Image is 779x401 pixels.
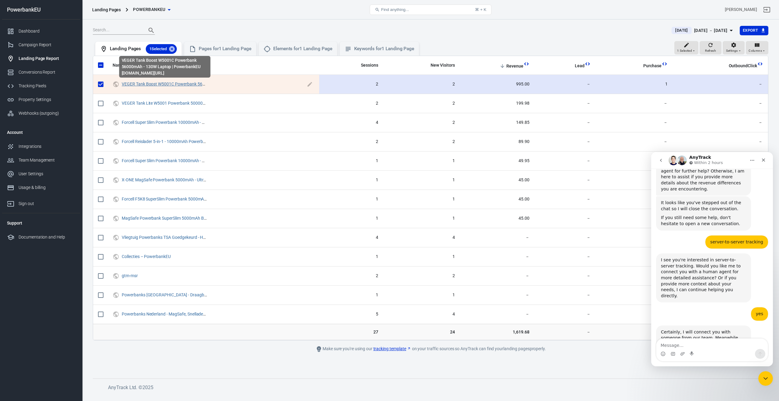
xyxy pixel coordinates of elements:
span: 1 [324,254,378,260]
span: 4 [324,235,378,241]
span: － [600,177,667,183]
div: Landing Pages [110,44,177,54]
span: Purchase [635,63,662,69]
span: 1,619.68 [465,329,529,335]
span: Sessions [361,62,378,68]
div: Make sure you're using our on your traffic sources so AnyTrack can find your landing pages properly. [294,345,568,353]
a: Property Settings [2,93,80,106]
span: － [600,120,667,126]
a: Powerbanks Nederland - MagSafe, Snelladen, Gratis Verzending – PowerbankEU [122,312,272,316]
svg: UTM & Web Traffic [113,196,119,203]
a: Vliegtuig Powerbanks TSA Goedgekeurd - Handbagage Toegestaan | PowerbankEU [122,235,277,240]
span: 2 [388,139,455,145]
div: Conversions Report [19,69,75,75]
button: Emoji picker [9,199,14,204]
a: Forcell Super Slim Powerbank 10000mAh - MagSafe Woestijn Titanium | PowerbankEU [122,120,283,125]
span: 4 [388,311,455,317]
span: － [600,215,667,221]
span: － [600,235,667,241]
span: Purchase [643,63,662,69]
svg: UTM & Web Traffic [113,311,119,318]
span: 27 [324,329,378,335]
div: AnyTrack says… [5,173,117,230]
span: － [600,273,667,279]
span: Revenue [506,63,523,69]
span: 4 [388,235,455,241]
div: [DATE] － [DATE] [694,27,728,34]
span: 1 [388,158,455,164]
span: － [465,235,529,241]
iframe: To enrich screen reader interactions, please activate Accessibility in Grammarly extension settings [651,152,773,366]
span: － [539,120,591,126]
div: Elements for 1 Landing Page [273,46,332,52]
svg: UTM & Web Traffic [113,234,119,241]
span: 2 [324,139,378,145]
span: － [465,273,529,279]
a: Usage & billing [2,181,80,194]
span: － [600,254,667,260]
span: 2 [324,81,378,87]
button: PowerbankEU [131,4,173,15]
div: VEGER Tank Boost W5001C Powerbank 56000mAh - 130W Laptop | PowerbankEU [DOMAIN_NAME][URL] [119,56,211,78]
button: Upload attachment [29,199,34,204]
span: Total revenue calculated by AnyTrack. [498,62,523,70]
span: Name [113,62,124,68]
div: scrollable content [93,56,768,340]
a: Dashboard [2,24,80,38]
div: Sign out [19,200,75,207]
span: 1 [600,329,667,335]
span: 2 [388,81,455,87]
textarea: Message… [5,187,117,197]
div: Usage & billing [19,184,75,191]
span: － [600,196,667,202]
span: － [600,158,667,164]
a: Sign out [760,2,774,17]
span: 1 [388,177,455,183]
span: 2 [324,100,378,106]
span: OutboundClick [729,63,757,69]
button: Export [740,26,768,35]
span: Find anything... [381,7,409,12]
span: 1 [388,254,455,260]
span: New Visitors [431,62,455,68]
span: Columns [749,48,762,54]
div: Landing Pages [92,7,121,13]
span: 45.00 [465,177,529,183]
span: Name [113,62,132,68]
a: X-ONE MagSafe Powerbank 5000mAh - Ultraslim Draadloos | PowerbankEU [122,177,263,182]
button: [DATE][DATE] － [DATE] [667,26,739,36]
span: 4 [324,120,378,126]
span: － [539,235,591,241]
button: Send a message… [104,197,114,207]
a: Landing Page Report [2,52,80,65]
svg: UTM & Web Traffic [113,119,119,126]
div: ⌘ + K [475,7,486,12]
span: 89.90 [465,139,529,145]
div: Property Settings [19,96,75,103]
span: － [600,311,667,317]
button: Find anything...⌘ + K [370,5,491,15]
span: － [539,177,591,183]
svg: UTM & Web Traffic [113,291,119,299]
span: 2 [324,273,378,279]
span: 1 [388,292,455,298]
span: － [677,139,763,145]
span: － [465,254,529,260]
a: gtm-msr [122,273,138,278]
div: Certainly, I will connect you with someone from our team. Meanwhile, could you please share any a... [10,177,95,213]
span: － [539,292,591,298]
svg: This column is calculated from AnyTrack real-time data [585,61,591,67]
span: － [600,100,667,106]
span: － [539,273,591,279]
span: － [539,254,591,260]
div: Tracking Pixels [19,83,75,89]
span: Lead [575,63,585,69]
span: － [539,215,591,221]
